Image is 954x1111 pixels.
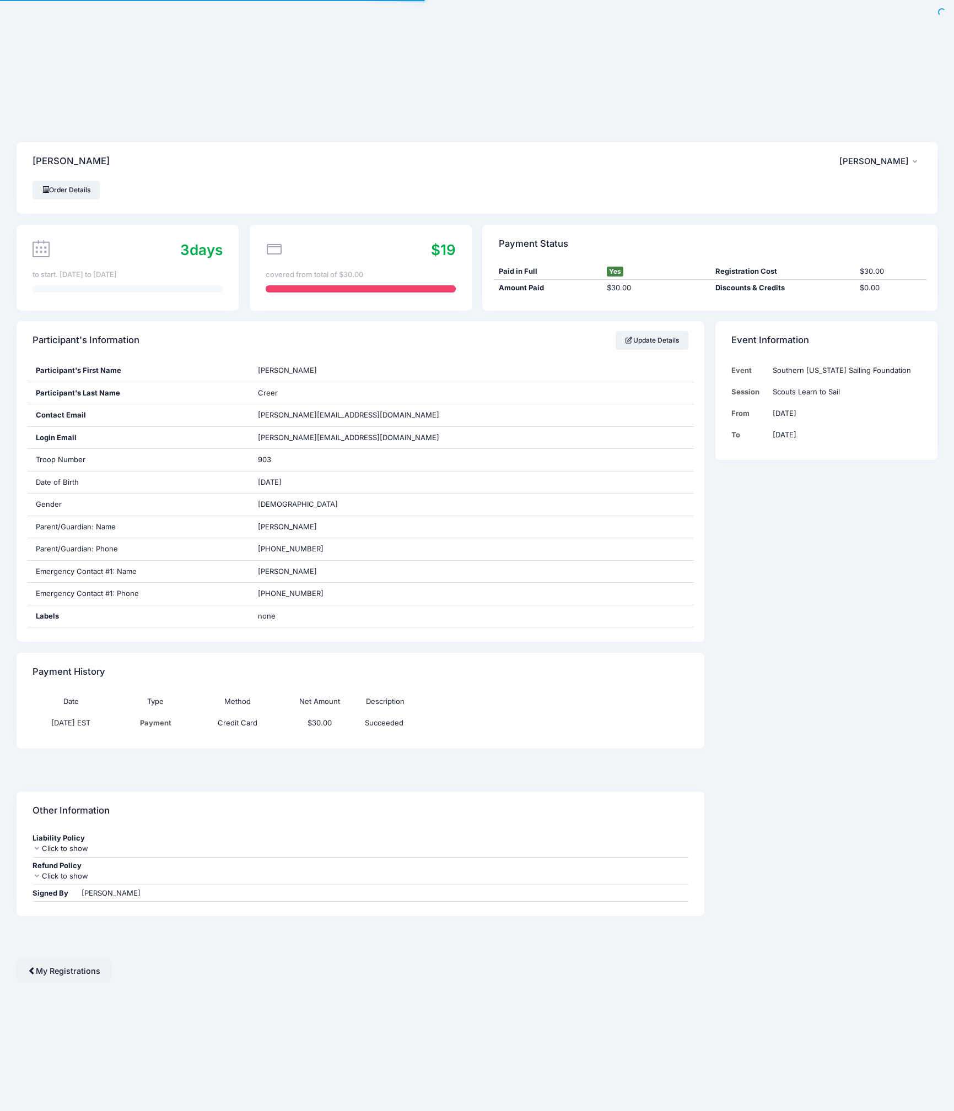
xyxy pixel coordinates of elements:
div: Parent/Guardian: Phone [28,538,250,560]
th: Description [360,691,606,713]
td: Payment [115,713,197,734]
span: [PHONE_NUMBER] [258,589,324,598]
span: [PERSON_NAME] [258,366,317,375]
div: days [180,239,223,261]
div: [PERSON_NAME] [82,888,141,899]
td: [DATE] [767,424,921,446]
div: Liability Policy [33,833,688,844]
td: Event [731,360,767,381]
th: Date [33,691,115,713]
a: My Registrations [17,959,111,983]
div: Refund Policy [33,860,688,871]
div: covered from total of $30.00 [266,269,456,280]
div: Signed By [33,888,79,899]
button: [PERSON_NAME] [839,149,921,174]
div: $30.00 [601,283,710,294]
div: Click to show [33,871,688,882]
h4: Payment Status [499,228,568,259]
span: [DATE] [258,478,282,486]
h4: Participant's Information [33,325,139,356]
span: [DEMOGRAPHIC_DATA] [258,500,338,508]
td: To [731,424,767,446]
div: Participant's First Name [28,360,250,382]
div: Click to show [33,843,688,854]
span: Creer [258,388,278,397]
td: Scouts Learn to Sail [767,381,921,403]
div: Participant's Last Name [28,382,250,404]
span: [PERSON_NAME][EMAIL_ADDRESS][DOMAIN_NAME] [258,410,439,419]
div: $0.00 [854,283,926,294]
td: Credit Card [197,713,279,734]
div: Parent/Guardian: Name [28,516,250,538]
div: $30.00 [854,266,926,277]
div: Gender [28,494,250,516]
div: Amount Paid [493,283,602,294]
td: [DATE] EST [33,713,115,734]
a: Order Details [33,181,100,199]
a: Update Details [616,331,689,350]
th: Type [115,691,197,713]
div: Discounts & Credits [710,283,854,294]
h4: Other Information [33,795,110,826]
div: Emergency Contact #1: Phone [28,583,250,605]
span: [PERSON_NAME] [258,567,317,576]
th: Method [197,691,279,713]
span: Yes [607,267,623,277]
div: Registration Cost [710,266,854,277]
span: none [258,611,396,622]
h4: [PERSON_NAME] [33,145,110,177]
td: [DATE] [767,403,921,424]
td: Southern [US_STATE] Sailing Foundation [767,360,921,381]
span: [PERSON_NAME] [258,522,317,531]
div: Troop Number [28,449,250,471]
h4: Event Information [731,325,809,356]
td: Succeeded [360,713,606,734]
div: Login Email [28,427,250,449]
span: [PERSON_NAME][EMAIL_ADDRESS][DOMAIN_NAME] [258,432,439,443]
td: $30.00 [278,713,360,734]
td: From [731,403,767,424]
span: $19 [431,241,456,258]
h4: Payment History [33,656,105,687]
div: to start. [DATE] to [DATE] [33,269,223,280]
span: [PERSON_NAME] [839,156,909,166]
span: 903 [258,455,271,464]
div: Labels [28,605,250,627]
div: Contact Email [28,404,250,426]
div: Emergency Contact #1: Name [28,561,250,583]
th: Net Amount [278,691,360,713]
div: Date of Birth [28,472,250,494]
span: 3 [180,241,190,258]
div: Paid in Full [493,266,602,277]
td: Session [731,381,767,403]
span: [PHONE_NUMBER] [258,544,324,553]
